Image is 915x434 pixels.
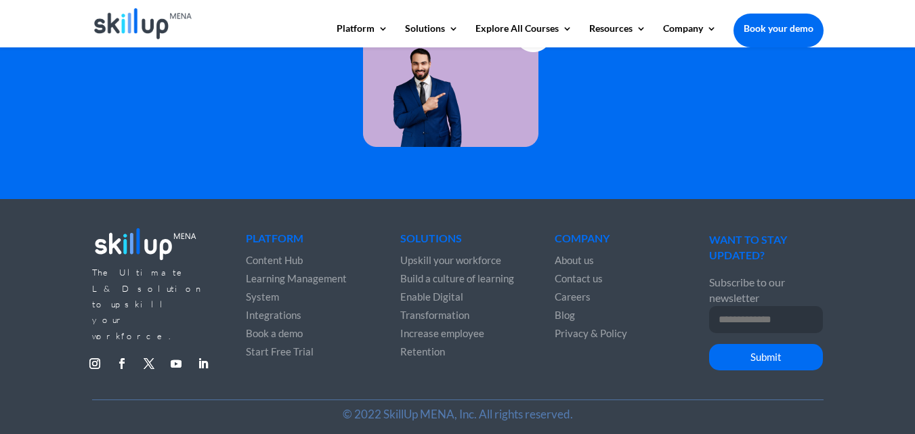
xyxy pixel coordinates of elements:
a: Book a demo [246,327,303,339]
a: Privacy & Policy [555,327,627,339]
span: WANT TO STAY UPDATED? [709,233,787,261]
a: About us [555,254,594,266]
a: Follow on Youtube [165,353,187,374]
a: Follow on Instagram [84,353,106,374]
a: Book your demo [733,14,824,43]
h4: Platform [246,233,360,251]
a: Upskill your workforce [400,254,501,266]
h4: Solutions [400,233,514,251]
a: Company [663,24,717,47]
button: Submit [709,344,823,371]
span: Submit [750,351,782,363]
iframe: Chat Widget [847,369,915,434]
a: Follow on X [138,353,160,374]
a: Start Free Trial [246,345,314,357]
a: Follow on LinkedIn [192,353,214,374]
p: © 2022 SkillUp MENA, Inc. All rights reserved. [92,406,824,422]
span: The Ultimate L&D solution to upskill your workforce. [92,267,204,341]
a: Platform [337,24,388,47]
a: Solutions [405,24,459,47]
a: Increase employee Retention [400,327,484,357]
p: Subscribe to our newsletter [709,274,823,306]
a: Enable Digital Transformation [400,290,469,321]
img: Skillup Mena [94,8,192,39]
a: Explore All Courses [475,24,572,47]
a: Learning Management System [246,272,347,303]
img: footer_logo [92,223,199,263]
a: Follow on Facebook [111,353,133,374]
a: Careers [555,290,591,303]
h4: Company [555,233,668,251]
a: Blog [555,309,575,321]
a: Resources [589,24,646,47]
a: Build a culture of learning [400,272,514,284]
a: Contact us [555,272,603,284]
a: Content Hub [246,254,303,266]
a: Integrations [246,309,301,321]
